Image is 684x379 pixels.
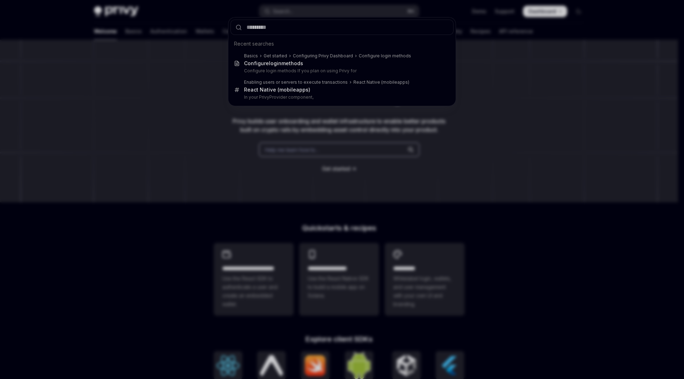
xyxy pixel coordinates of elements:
[244,87,310,93] div: React Native ( apps)
[234,40,274,47] span: Recent searches
[359,53,411,59] div: Configure login methods
[244,68,439,74] p: Configure login methods If you plan on using Privy for
[293,53,353,59] div: Configuring Privy Dashboard
[244,79,348,85] div: Enabling users or servers to execute transactions
[383,79,397,85] b: mobile
[279,87,296,93] b: mobile
[244,60,303,67] div: Configure methods
[269,60,281,66] b: login
[244,94,439,100] p: In your PrivyProvider component,
[244,53,258,59] div: Basics
[264,53,287,59] div: Get started
[353,79,409,85] div: React Native ( apps)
